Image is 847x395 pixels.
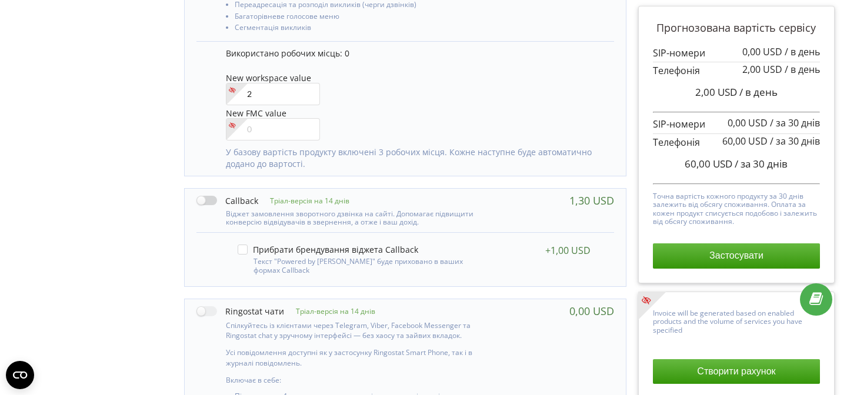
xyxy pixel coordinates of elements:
span: 0,00 USD [728,116,768,129]
div: Віджет замовлення зворотного дзвінка на сайті. Допомагає підвищити конверсію відвідувачів в зверн... [196,207,489,227]
li: Сегментація викликів [235,24,489,35]
p: Усі повідомлення доступні як у застосунку Ringostat Smart Phone, так і в журналі повідомлень. [226,347,489,367]
span: / за 30 днів [770,116,820,129]
span: / за 30 днів [735,157,788,170]
span: New FMC value [226,108,286,119]
span: 2,00 USD [695,85,737,99]
p: У базову вартість продукту включені 3 робочих місця. Кожне наступне буде автоматично додано до ва... [226,146,602,170]
span: / за 30 днів [770,135,820,148]
p: Точна вартість кожного продукту за 30 днів залежить від обсягу споживання. Оплата за кожен продук... [653,189,820,226]
button: Застосувати [653,243,820,268]
label: Callback [196,195,258,207]
span: 60,00 USD [722,135,768,148]
p: Invoice will be generated based on enabled products and the volume of services you have specified [653,306,820,334]
div: Текст "Powered by [PERSON_NAME]" буде приховано в ваших формах Callback [238,255,485,275]
input: 0 [226,83,320,105]
p: Телефонія [653,136,820,149]
span: Використано робочих місць: 0 [226,48,349,59]
input: 0 [226,118,320,140]
span: / в день [785,63,820,76]
span: 2,00 USD [742,63,782,76]
label: Ringostat чати [196,305,284,317]
p: SIP-номери [653,118,820,131]
li: Багаторівневе голосове меню [235,12,489,24]
button: Створити рахунок [653,359,820,384]
label: Прибрати брендування віджета Callback [238,245,418,255]
span: 60,00 USD [685,157,732,170]
div: +1,00 USD [545,245,591,256]
span: / в день [785,45,820,58]
span: 0,00 USD [742,45,782,58]
p: Спілкуйтесь із клієнтами через Telegram, Viber, Facebook Messenger та Ringostat chat у зручному і... [226,320,489,340]
p: Прогнозована вартість сервісу [653,21,820,36]
span: / в день [739,85,778,99]
p: SIP-номери [653,46,820,60]
div: 1,30 USD [569,195,614,206]
p: Включає в себе: [226,375,489,385]
div: 0,00 USD [569,305,614,317]
p: Тріал-версія на 14 днів [258,196,349,206]
span: New workspace value [226,72,311,83]
p: Тріал-версія на 14 днів [284,306,375,316]
p: Телефонія [653,64,820,78]
li: Переадресація та розподіл викликів (черги дзвінків) [235,1,489,12]
button: Open CMP widget [6,361,34,389]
